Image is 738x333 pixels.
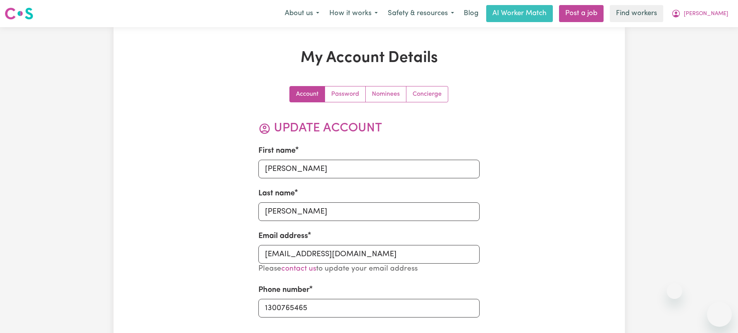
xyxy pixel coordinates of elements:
[666,5,733,22] button: My Account
[258,188,295,199] label: Last name
[258,145,296,157] label: First name
[325,86,366,102] a: Update your password
[383,5,459,22] button: Safety & resources
[290,86,325,102] a: Update your account
[258,245,480,264] input: e.g. beth.childs@gmail.com
[5,7,33,21] img: Careseekers logo
[258,299,480,317] input: e.g. 0410 123 456
[559,5,604,22] a: Post a job
[258,121,480,136] h2: Update Account
[459,5,483,22] a: Blog
[486,5,553,22] a: AI Worker Match
[280,5,324,22] button: About us
[258,202,480,221] input: e.g. Childs
[667,283,682,299] iframe: Close message
[684,10,728,18] span: [PERSON_NAME]
[258,264,480,275] p: Please to update your email address
[707,302,732,327] iframe: Button to launch messaging window
[406,86,448,102] a: Update account manager
[610,5,663,22] a: Find workers
[5,5,33,22] a: Careseekers logo
[203,49,535,67] h1: My Account Details
[258,284,310,296] label: Phone number
[366,86,406,102] a: Update your nominees
[281,265,316,273] a: contact us
[258,230,308,242] label: Email address
[258,160,480,178] input: e.g. Beth
[324,5,383,22] button: How it works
